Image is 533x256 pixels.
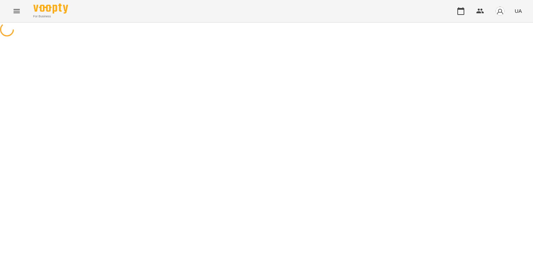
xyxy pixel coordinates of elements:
[515,7,522,15] span: UA
[33,14,68,19] span: For Business
[8,3,25,19] button: Menu
[33,3,68,14] img: Voopty Logo
[512,5,525,17] button: UA
[495,6,505,16] img: avatar_s.png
